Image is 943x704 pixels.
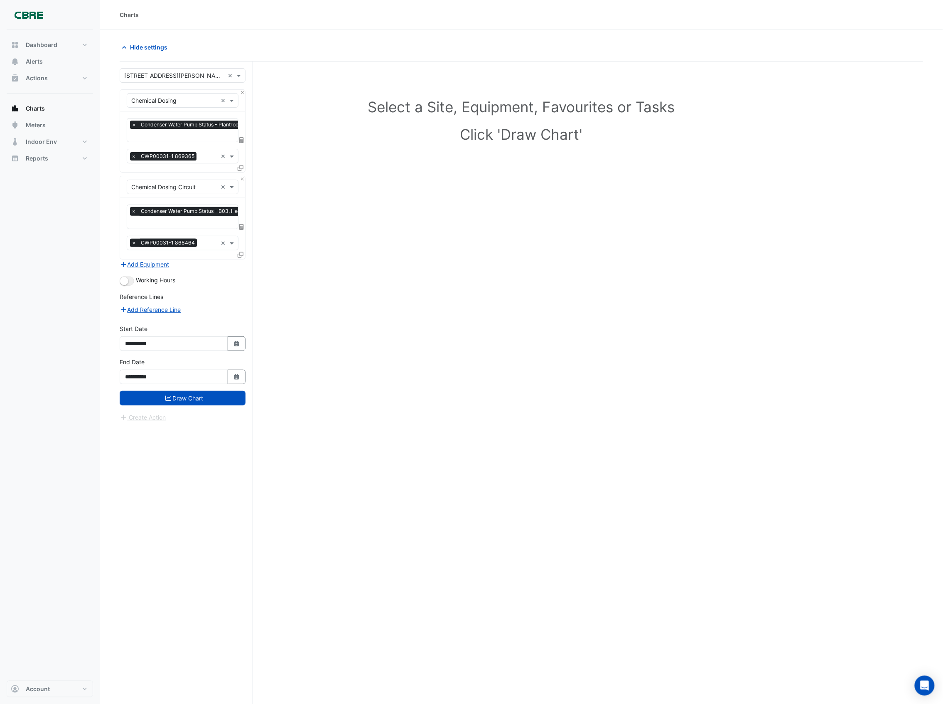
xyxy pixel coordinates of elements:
h1: Select a Site, Equipment, Favourites or Tasks [138,98,905,116]
app-icon: Alerts [11,57,19,66]
button: Add Equipment [120,259,170,269]
span: Meters [26,121,46,129]
h1: Click 'Draw Chart' [138,126,905,143]
span: × [130,121,138,129]
button: Actions [7,70,93,86]
span: Working Hours [136,277,175,284]
span: Alerts [26,57,43,66]
div: Charts [120,10,139,19]
button: Hide settings [120,40,173,54]
button: Close [240,176,245,182]
label: End Date [120,358,145,366]
span: Clear [221,96,228,105]
button: Meters [7,117,93,133]
button: Draw Chart [120,391,246,405]
app-icon: Charts [11,104,19,113]
span: Clear [221,183,228,191]
span: CWP00031-1 868464 [139,239,197,247]
span: Account [26,685,50,693]
app-escalated-ticket-create-button: Please draw the charts first [120,413,167,420]
img: Company Logo [10,7,47,23]
span: Condenser Water Pump Status - B03, Heat Rejection Pump Room [139,207,297,215]
button: Charts [7,100,93,117]
span: Reports [26,154,48,163]
label: Reference Lines [120,292,163,301]
span: × [130,152,138,161]
span: × [130,207,138,215]
button: Indoor Env [7,133,93,150]
label: Start Date [120,324,147,333]
button: Account [7,681,93,697]
span: Clear [228,71,235,80]
span: CWP00031-1 869365 [139,152,196,161]
span: Condenser Water Pump Status - Plantroom, Chem Dosing [139,121,279,129]
span: Actions [26,74,48,82]
app-icon: Reports [11,154,19,163]
span: Indoor Env [26,138,57,146]
app-icon: Meters [11,121,19,129]
fa-icon: Select Date [233,373,241,380]
span: × [130,239,138,247]
span: Choose Function [238,223,246,230]
span: Clear [221,152,228,161]
app-icon: Actions [11,74,19,82]
span: Clone Favourites and Tasks from this Equipment to other Equipment [238,251,243,258]
div: Open Intercom Messenger [915,676,935,696]
button: Close [240,90,245,95]
app-icon: Indoor Env [11,138,19,146]
span: Charts [26,104,45,113]
span: Clone Favourites and Tasks from this Equipment to other Equipment [238,164,243,171]
span: Hide settings [130,43,167,52]
button: Reports [7,150,93,167]
button: Dashboard [7,37,93,53]
span: Clear [221,239,228,247]
span: Choose Function [238,136,246,143]
fa-icon: Select Date [233,340,241,347]
app-icon: Dashboard [11,41,19,49]
button: Alerts [7,53,93,70]
span: Dashboard [26,41,57,49]
button: Add Reference Line [120,305,182,314]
